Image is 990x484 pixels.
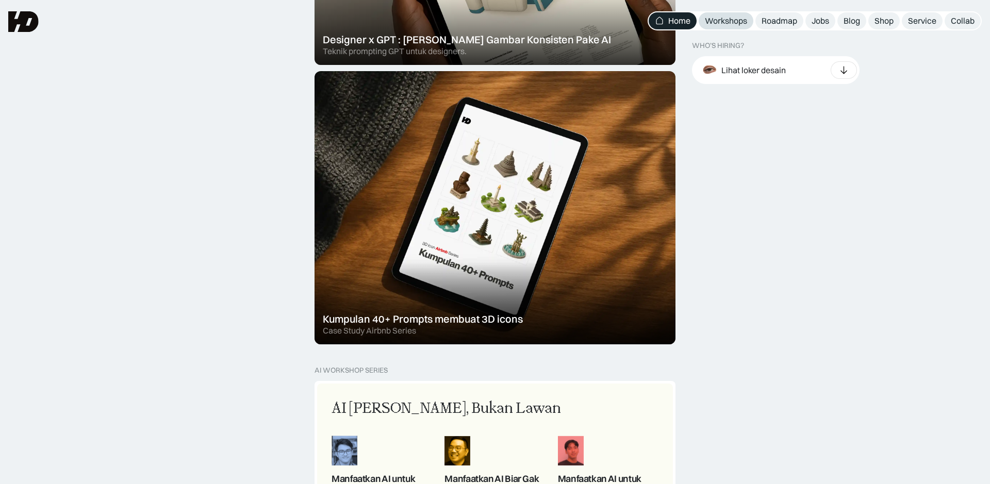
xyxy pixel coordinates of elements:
a: Service [902,12,943,29]
div: Jobs [812,15,829,26]
div: AI [PERSON_NAME], Bukan Lawan [332,398,561,420]
div: Collab [951,15,975,26]
div: Blog [844,15,860,26]
a: Workshops [699,12,753,29]
div: Shop [874,15,894,26]
div: WHO’S HIRING? [692,41,744,50]
a: Collab [945,12,981,29]
a: Jobs [805,12,835,29]
div: Service [908,15,936,26]
a: Blog [837,12,866,29]
div: Lihat loker desain [721,64,786,75]
a: Shop [868,12,900,29]
div: Workshops [705,15,747,26]
div: Roadmap [762,15,797,26]
a: Kumpulan 40+ Prompts membuat 3D iconsCase Study Airbnb Series [315,71,675,344]
div: AI Workshop Series [315,366,388,375]
a: Home [649,12,697,29]
a: Roadmap [755,12,803,29]
div: Home [668,15,690,26]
